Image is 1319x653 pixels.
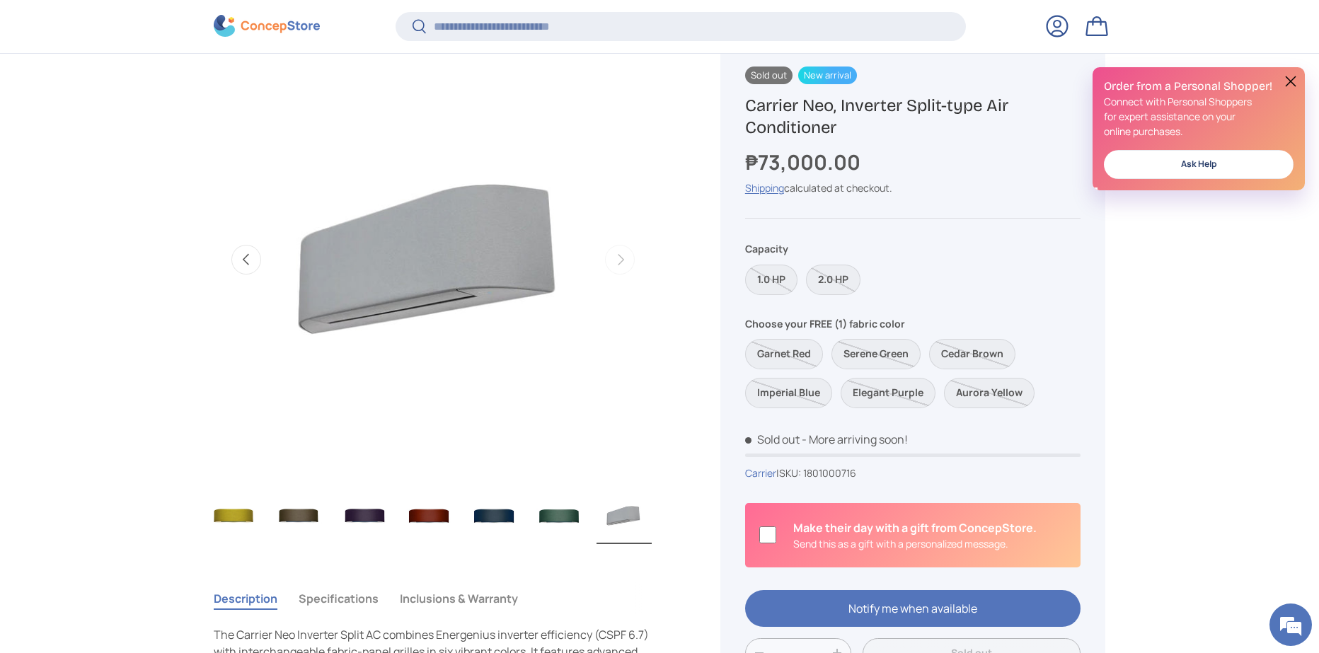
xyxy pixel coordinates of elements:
[7,386,270,436] textarea: Type your message and click 'Submit'
[929,339,1015,369] label: Sold out
[745,241,788,256] legend: Capacity
[944,378,1035,408] label: Sold out
[745,148,864,176] strong: ₱73,000.00
[798,67,857,84] span: New arrival
[401,487,456,544] img: carrier-neo-inverter-with-garnet-red-fabric-cover-full-view-concepstore
[466,487,522,544] img: carrier-neo-aircon-with-fabric-panel-cover-imperial-blue-full-view-concepstore
[745,95,1081,139] h1: Carrier Neo, Inverter Split-type Air Conditioner
[214,40,652,549] media-gallery: Gallery Viewer
[745,67,793,84] span: Sold out
[745,180,1081,195] div: calculated at checkout.
[232,7,266,41] div: Minimize live chat window
[745,466,776,480] a: Carrier
[299,582,379,615] button: Specifications
[214,582,277,615] button: Description
[400,582,518,615] button: Inclusions & Warranty
[841,378,935,408] label: Sold out
[336,487,391,544] img: carrier-neo-aircon-with-fabric-panel-cover-elegant-purple-full-view-concepstore
[745,432,800,447] span: Sold out
[531,487,587,544] img: carrier-neo-aircon-unit-with-fabric-panel-cover-serene-green-full-front-view-concepstore
[745,265,797,295] label: Sold out
[745,378,832,408] label: Sold out
[779,466,801,480] span: SKU:
[831,339,921,369] label: Sold out
[597,487,652,544] img: carrier-neo-aircon-with-fabric-panel-cover-light-gray-left-side-full-view-concepstore
[745,339,823,369] label: Sold out
[1104,94,1294,139] p: Connect with Personal Shoppers for expert assistance on your online purchases.
[1104,150,1294,179] a: Ask Help
[745,181,784,195] a: Shipping
[30,178,247,321] span: We are offline. Please leave us a message.
[206,487,261,544] img: carrier-neo-inverter-with-aurora-yellow-fabric-cover-full-view-concepstore
[776,466,856,480] span: |
[271,487,326,544] img: carrier-neo-aircon-with-fabric-panel-cover-cedar-brown-full-view-concepstore
[214,16,320,37] img: ConcepStore
[802,432,908,447] p: - More arriving soon!
[759,526,776,543] input: Is this a gift?
[806,265,860,295] label: Sold out
[745,316,905,331] legend: Choose your FREE (1) fabric color
[793,519,1037,551] div: Is this a gift?
[1104,79,1294,94] h2: Order from a Personal Shopper!
[74,79,238,98] div: Leave a message
[207,436,257,455] em: Submit
[803,466,856,480] span: 1801000716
